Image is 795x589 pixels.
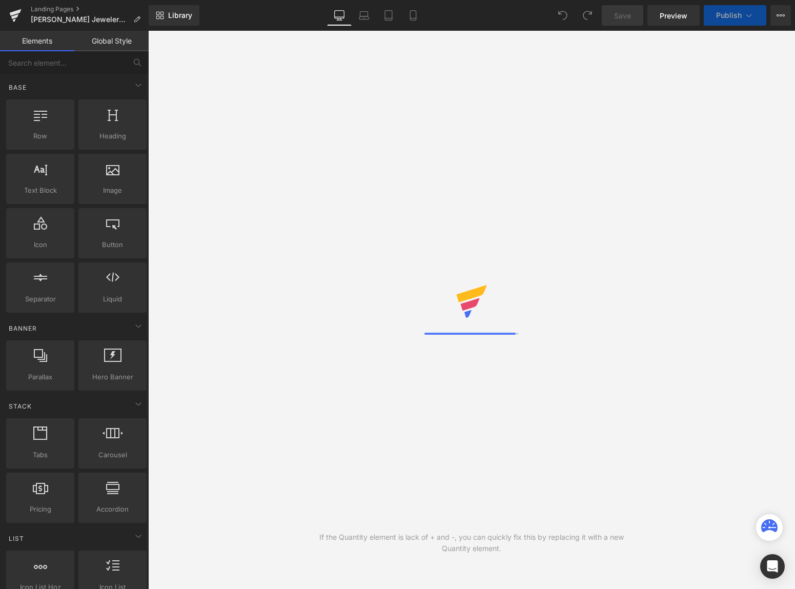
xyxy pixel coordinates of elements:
button: Publish [704,5,766,26]
span: Save [614,10,631,21]
a: Global Style [74,31,149,51]
div: If the Quantity element is lack of + and -, you can quickly fix this by replacing it with a new Q... [310,532,634,554]
button: Redo [577,5,598,26]
span: Image [81,185,144,196]
span: Preview [660,10,687,21]
span: Pricing [9,504,71,515]
a: Desktop [327,5,352,26]
span: Hero Banner [81,372,144,382]
span: List [8,534,25,543]
span: Heading [81,131,144,141]
a: Preview [647,5,700,26]
span: Parallax [9,372,71,382]
a: Tablet [376,5,401,26]
a: Laptop [352,5,376,26]
span: Library [168,11,192,20]
span: Icon [9,239,71,250]
div: Open Intercom Messenger [760,554,785,579]
span: Liquid [81,294,144,304]
span: Stack [8,401,33,411]
span: Accordion [81,504,144,515]
button: Undo [553,5,573,26]
span: Base [8,83,28,92]
a: New Library [149,5,199,26]
span: Carousel [81,450,144,460]
span: [PERSON_NAME] Jewelers [PERSON_NAME] [31,15,129,24]
a: Mobile [401,5,425,26]
span: Publish [716,11,742,19]
button: More [770,5,791,26]
a: Landing Pages [31,5,149,13]
span: Row [9,131,71,141]
span: Tabs [9,450,71,460]
span: Separator [9,294,71,304]
span: Banner [8,323,38,333]
span: Button [81,239,144,250]
span: Text Block [9,185,71,196]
